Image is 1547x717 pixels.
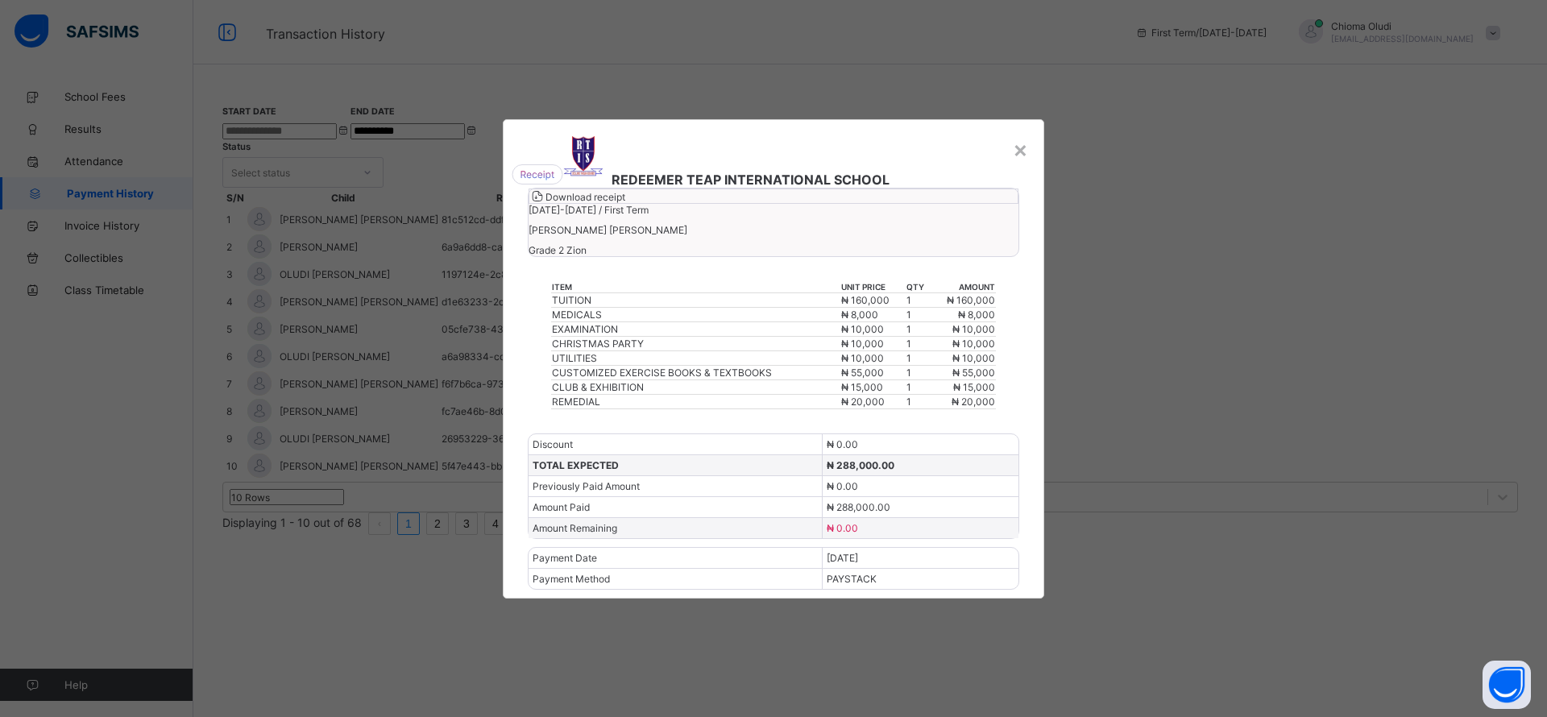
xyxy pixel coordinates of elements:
[906,281,931,293] th: qty
[953,381,995,393] span: ₦ 15,000
[841,323,884,335] span: ₦ 10,000
[533,552,597,564] span: Payment Date
[552,396,840,408] div: REMEDIAL
[841,294,890,306] span: ₦ 160,000
[952,396,995,408] span: ₦ 20,000
[827,522,858,534] span: ₦ 0.00
[551,281,840,293] th: item
[841,381,883,393] span: ₦ 15,000
[612,172,890,188] span: REDEEMER TEAP INTERNATIONAL SCHOOL
[841,352,884,364] span: ₦ 10,000
[563,136,603,176] img: REDEEMER TEAP INTERNATIONAL SCHOOL
[533,501,590,513] span: Amount Paid
[906,336,931,350] td: 1
[840,281,906,293] th: unit price
[906,307,931,321] td: 1
[552,352,840,364] div: UTILITIES
[552,323,840,335] div: EXAMINATION
[841,338,884,350] span: ₦ 10,000
[529,244,1018,256] span: Grade 2 Zion
[958,309,995,321] span: ₦ 8,000
[827,501,890,513] span: ₦ 288,000.00
[512,164,563,184] img: receipt.26f346b57495a98c98ef9b0bc63aa4d8.svg
[827,573,877,585] span: PAYSTACK
[552,294,840,306] div: TUITION
[552,309,840,321] div: MEDICALS
[841,396,885,408] span: ₦ 20,000
[533,480,640,492] span: Previously Paid Amount
[1483,661,1531,709] button: Open asap
[906,379,931,394] td: 1
[533,522,617,534] span: Amount Remaining
[841,367,884,379] span: ₦ 55,000
[552,338,840,350] div: CHRISTMAS PARTY
[827,459,894,471] span: ₦ 288,000.00
[529,204,649,216] span: [DATE]-[DATE] / First Term
[906,350,931,365] td: 1
[906,365,931,379] td: 1
[952,338,995,350] span: ₦ 10,000
[827,480,858,492] span: ₦ 0.00
[552,381,840,393] div: CLUB & EXHIBITION
[931,281,996,293] th: amount
[952,367,995,379] span: ₦ 55,000
[827,438,858,450] span: ₦ 0.00
[533,573,610,585] span: Payment Method
[906,394,931,408] td: 1
[552,367,840,379] div: CUSTOMIZED EXERCISE BOOKS & TEXTBOOKS
[947,294,995,306] span: ₦ 160,000
[533,438,573,450] span: Discount
[952,323,995,335] span: ₦ 10,000
[1013,135,1028,163] div: ×
[952,352,995,364] span: ₦ 10,000
[906,321,931,336] td: 1
[533,459,619,471] span: TOTAL EXPECTED
[827,552,858,564] span: [DATE]
[841,309,878,321] span: ₦ 8,000
[545,191,625,203] span: Download receipt
[906,292,931,307] td: 1
[529,224,1018,236] span: [PERSON_NAME] [PERSON_NAME]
